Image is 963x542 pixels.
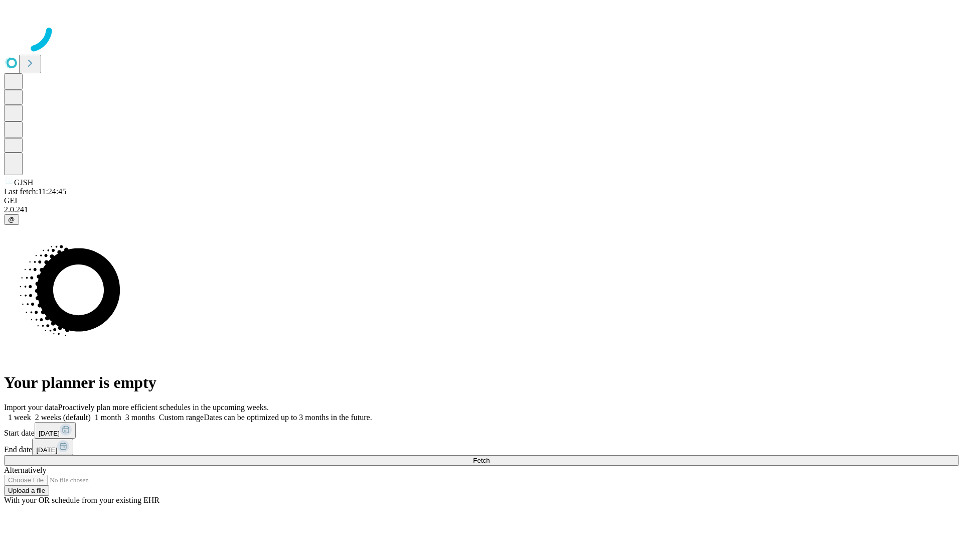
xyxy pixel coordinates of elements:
[4,205,959,214] div: 2.0.241
[4,485,49,496] button: Upload a file
[4,496,159,504] span: With your OR schedule from your existing EHR
[4,196,959,205] div: GEI
[39,430,60,437] span: [DATE]
[4,403,58,412] span: Import your data
[4,373,959,392] h1: Your planner is empty
[36,446,57,454] span: [DATE]
[8,413,31,422] span: 1 week
[32,439,73,455] button: [DATE]
[4,466,46,474] span: Alternatively
[4,187,66,196] span: Last fetch: 11:24:45
[159,413,204,422] span: Custom range
[14,178,33,187] span: GJSH
[95,413,121,422] span: 1 month
[35,413,91,422] span: 2 weeks (default)
[4,422,959,439] div: Start date
[35,422,76,439] button: [DATE]
[58,403,269,412] span: Proactively plan more efficient schedules in the upcoming weeks.
[473,457,490,464] span: Fetch
[125,413,155,422] span: 3 months
[204,413,372,422] span: Dates can be optimized up to 3 months in the future.
[4,439,959,455] div: End date
[4,455,959,466] button: Fetch
[8,216,15,223] span: @
[4,214,19,225] button: @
